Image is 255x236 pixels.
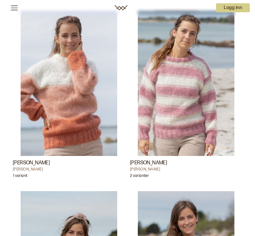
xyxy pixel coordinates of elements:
[130,167,242,172] h4: [PERSON_NAME]
[115,5,127,10] a: Woolit
[13,159,125,167] h3: [PERSON_NAME]
[138,11,234,156] img: Iselin HafseldCamille Genser
[216,3,250,12] button: User dropdown
[130,159,242,167] h3: [PERSON_NAME]
[216,3,250,12] p: Logg inn
[13,173,27,180] p: 1 variant
[13,11,125,183] a: Mina genser
[13,167,125,172] h4: [PERSON_NAME]
[130,173,149,180] p: 2 varianter
[21,11,117,156] img: Iselin HafseldMina genser
[130,11,242,183] a: Camille Genser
